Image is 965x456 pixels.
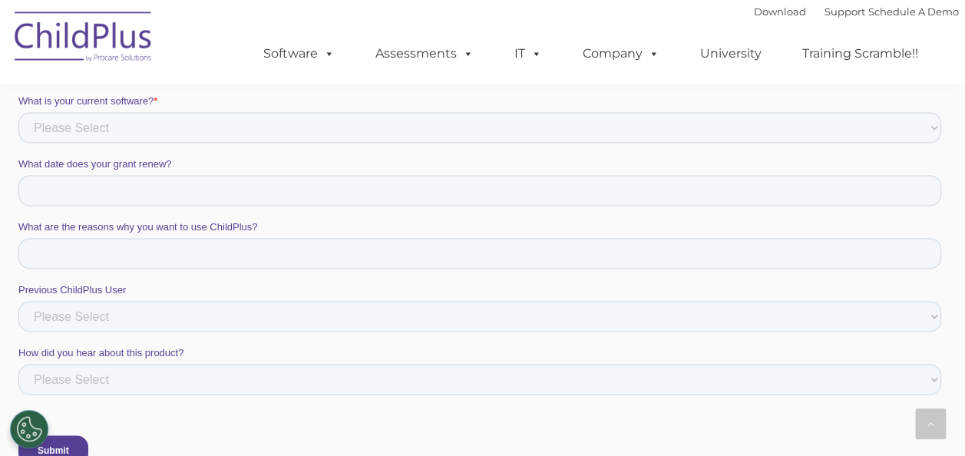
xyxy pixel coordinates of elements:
span: State [309,329,332,341]
iframe: Chat Widget [714,290,965,456]
font: | [754,5,959,18]
a: University [685,38,777,69]
a: Assessments [360,38,489,69]
a: Training Scramble!! [787,38,934,69]
a: Company [567,38,675,69]
span: Last name [464,392,511,404]
a: Schedule A Demo [868,5,959,18]
span: Website URL [464,203,523,215]
span: Zip Code [619,329,659,341]
button: Cookies Settings [10,410,48,448]
a: Download [754,5,806,18]
a: Software [248,38,350,69]
a: Support [825,5,865,18]
img: ChildPlus by Procare Solutions [7,1,160,78]
a: IT [499,38,557,69]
